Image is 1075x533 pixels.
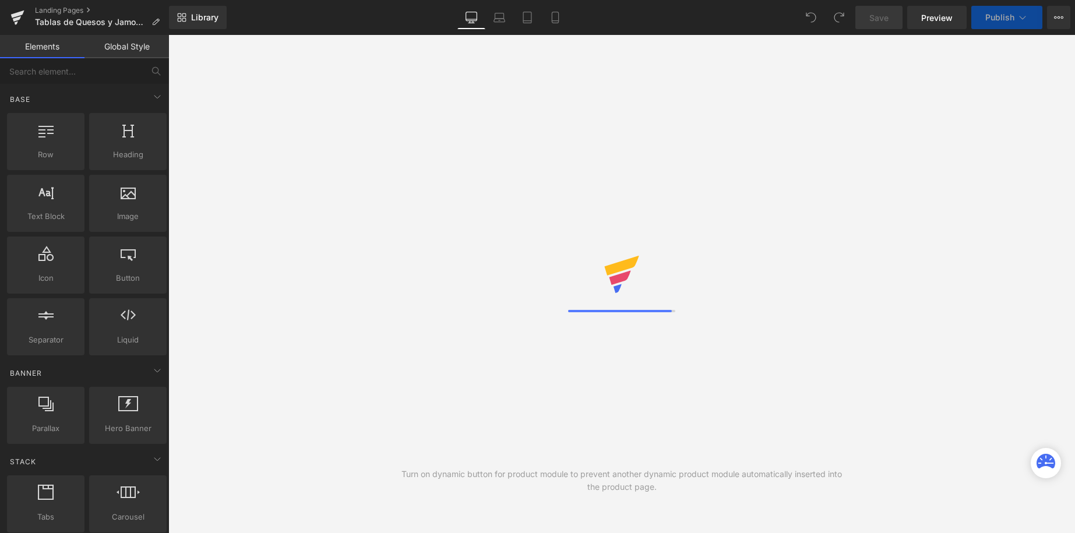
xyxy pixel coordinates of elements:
span: Image [93,210,163,223]
a: Global Style [84,35,169,58]
button: Publish [971,6,1042,29]
span: Base [9,94,31,105]
button: Redo [827,6,851,29]
span: Preview [921,12,953,24]
button: More [1047,6,1070,29]
span: Carousel [93,511,163,523]
span: Button [93,272,163,284]
span: Icon [10,272,81,284]
span: Library [191,12,218,23]
a: Tablet [513,6,541,29]
span: Row [10,149,81,161]
a: Preview [907,6,967,29]
a: Laptop [485,6,513,29]
span: Banner [9,368,43,379]
span: Hero Banner [93,422,163,435]
span: Text Block [10,210,81,223]
a: Landing Pages [35,6,169,15]
span: Liquid [93,334,163,346]
a: New Library [169,6,227,29]
a: Desktop [457,6,485,29]
span: Save [869,12,889,24]
button: Undo [799,6,823,29]
a: Mobile [541,6,569,29]
span: Publish [985,13,1014,22]
span: Separator [10,334,81,346]
span: Heading [93,149,163,161]
span: Tabs [10,511,81,523]
span: Tablas de Quesos y Jamones [35,17,147,27]
span: Stack [9,456,37,467]
div: Turn on dynamic button for product module to prevent another dynamic product module automatically... [395,468,848,493]
span: Parallax [10,422,81,435]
